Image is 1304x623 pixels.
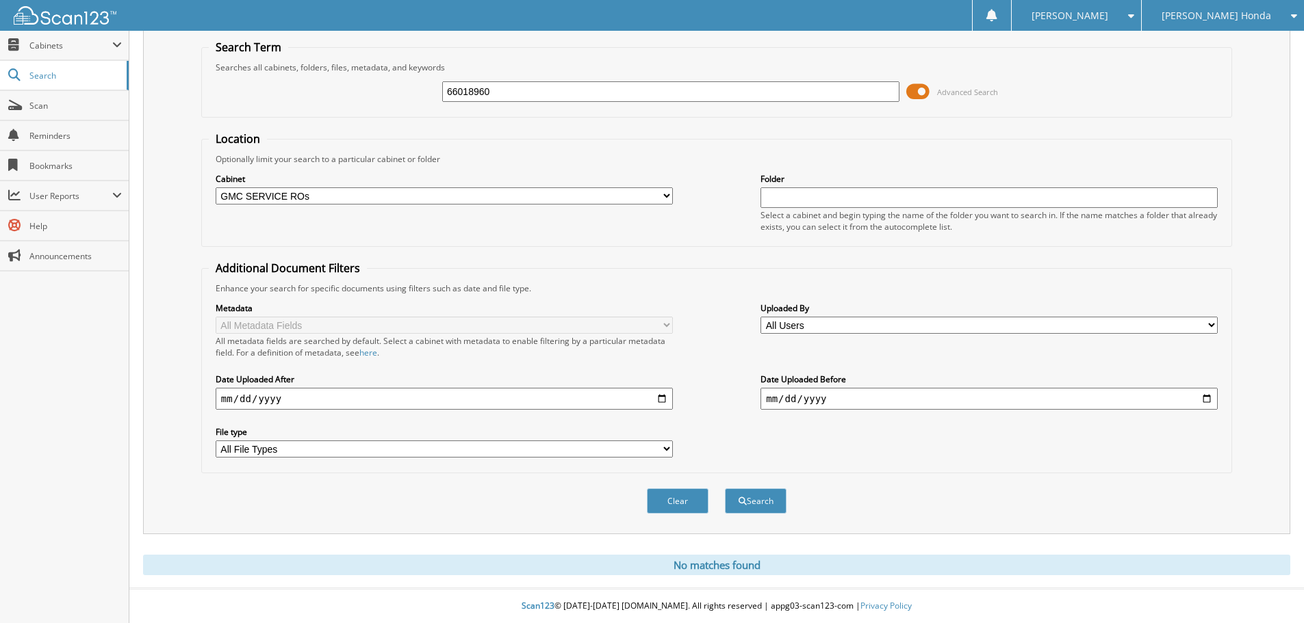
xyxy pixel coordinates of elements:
span: Reminders [29,130,122,142]
a: here [359,347,377,358]
button: Search [725,488,787,514]
span: Announcements [29,250,122,262]
label: Cabinet [216,173,673,185]
legend: Location [209,131,267,146]
img: scan123-logo-white.svg [14,6,116,25]
input: end [760,388,1218,410]
label: Date Uploaded Before [760,373,1218,385]
span: Advanced Search [937,87,998,97]
label: File type [216,426,673,438]
span: Scan123 [522,600,554,611]
div: No matches found [143,555,1290,575]
legend: Search Term [209,40,288,55]
span: User Reports [29,190,112,202]
label: Date Uploaded After [216,373,673,385]
a: Privacy Policy [860,600,912,611]
input: start [216,388,673,410]
div: Select a cabinet and begin typing the name of the folder you want to search in. If the name match... [760,209,1218,233]
span: Help [29,220,122,232]
iframe: Chat Widget [1236,557,1304,623]
span: [PERSON_NAME] Honda [1162,12,1271,20]
div: All metadata fields are searched by default. Select a cabinet with metadata to enable filtering b... [216,335,673,358]
span: Cabinets [29,40,112,51]
label: Uploaded By [760,302,1218,314]
div: © [DATE]-[DATE] [DOMAIN_NAME]. All rights reserved | appg03-scan123-com | [129,589,1304,623]
span: Search [29,70,120,81]
label: Folder [760,173,1218,185]
button: Clear [647,488,708,514]
div: Searches all cabinets, folders, files, metadata, and keywords [209,62,1225,73]
legend: Additional Document Filters [209,261,367,276]
span: [PERSON_NAME] [1032,12,1108,20]
div: Optionally limit your search to a particular cabinet or folder [209,153,1225,165]
span: Scan [29,100,122,111]
label: Metadata [216,302,673,314]
div: Enhance your search for specific documents using filters such as date and file type. [209,282,1225,294]
span: Bookmarks [29,160,122,172]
